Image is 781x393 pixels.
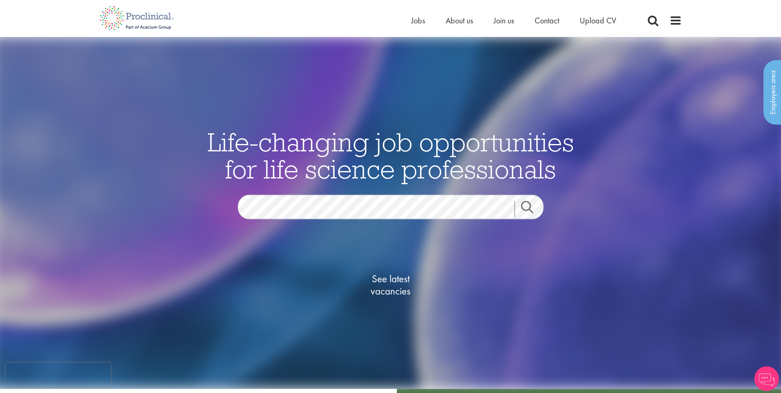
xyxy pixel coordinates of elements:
[515,201,550,217] a: Job search submit button
[494,15,514,26] a: Join us
[350,272,432,297] span: See latest vacancies
[446,15,473,26] a: About us
[535,15,559,26] a: Contact
[207,125,574,185] span: Life-changing job opportunities for life science professionals
[754,366,779,391] img: Chatbot
[350,240,432,330] a: See latestvacancies
[580,15,616,26] a: Upload CV
[6,363,111,387] iframe: reCAPTCHA
[411,15,425,26] a: Jobs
